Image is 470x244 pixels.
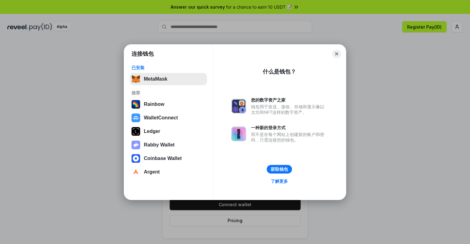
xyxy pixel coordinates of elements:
img: svg+xml,%3Csvg%20width%3D%2228%22%20height%3D%2228%22%20viewBox%3D%220%200%2028%2028%22%20fill%3D... [132,168,140,176]
button: 获取钱包 [267,165,292,174]
div: WalletConnect [144,115,178,121]
img: svg+xml,%3Csvg%20xmlns%3D%22http%3A%2F%2Fwww.w3.org%2F2000%2Fsvg%22%20fill%3D%22none%22%20viewBox... [132,141,140,149]
img: svg+xml,%3Csvg%20width%3D%2228%22%20height%3D%2228%22%20viewBox%3D%220%200%2028%2028%22%20fill%3D... [132,154,140,163]
button: Rainbow [130,98,207,110]
div: 了解更多 [271,178,288,184]
img: svg+xml,%3Csvg%20xmlns%3D%22http%3A%2F%2Fwww.w3.org%2F2000%2Fsvg%22%20width%3D%2228%22%20height%3... [132,127,140,136]
button: WalletConnect [130,112,207,124]
div: 获取钱包 [271,166,288,172]
img: svg+xml,%3Csvg%20width%3D%2228%22%20height%3D%2228%22%20viewBox%3D%220%200%2028%2028%22%20fill%3D... [132,114,140,122]
div: 一种新的登录方式 [251,125,327,130]
img: svg+xml,%3Csvg%20fill%3D%22none%22%20height%3D%2233%22%20viewBox%3D%220%200%2035%2033%22%20width%... [132,75,140,83]
div: Rainbow [144,102,164,107]
img: svg+xml,%3Csvg%20xmlns%3D%22http%3A%2F%2Fwww.w3.org%2F2000%2Fsvg%22%20fill%3D%22none%22%20viewBox... [231,99,246,114]
button: Coinbase Wallet [130,152,207,165]
div: MetaMask [144,76,167,82]
div: 而不是在每个网站上创建新的账户和密码，只需连接您的钱包。 [251,132,327,143]
button: Argent [130,166,207,178]
h1: 连接钱包 [132,50,154,58]
img: svg+xml,%3Csvg%20xmlns%3D%22http%3A%2F%2Fwww.w3.org%2F2000%2Fsvg%22%20fill%3D%22none%22%20viewBox... [231,126,246,141]
div: Coinbase Wallet [144,156,182,161]
div: Argent [144,169,160,175]
div: 什么是钱包？ [263,68,296,75]
div: Ledger [144,129,160,134]
div: 已安装 [132,65,205,70]
div: 您的数字资产之家 [251,97,327,103]
button: Close [332,50,341,58]
div: Rabby Wallet [144,142,175,148]
button: Rabby Wallet [130,139,207,151]
button: Ledger [130,125,207,138]
img: svg+xml,%3Csvg%20width%3D%22120%22%20height%3D%22120%22%20viewBox%3D%220%200%20120%20120%22%20fil... [132,100,140,109]
button: MetaMask [130,73,207,85]
div: 推荐 [132,90,205,96]
div: 钱包用于发送、接收、存储和显示像以太坊和NFT这样的数字资产。 [251,104,327,115]
a: 了解更多 [267,177,292,185]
